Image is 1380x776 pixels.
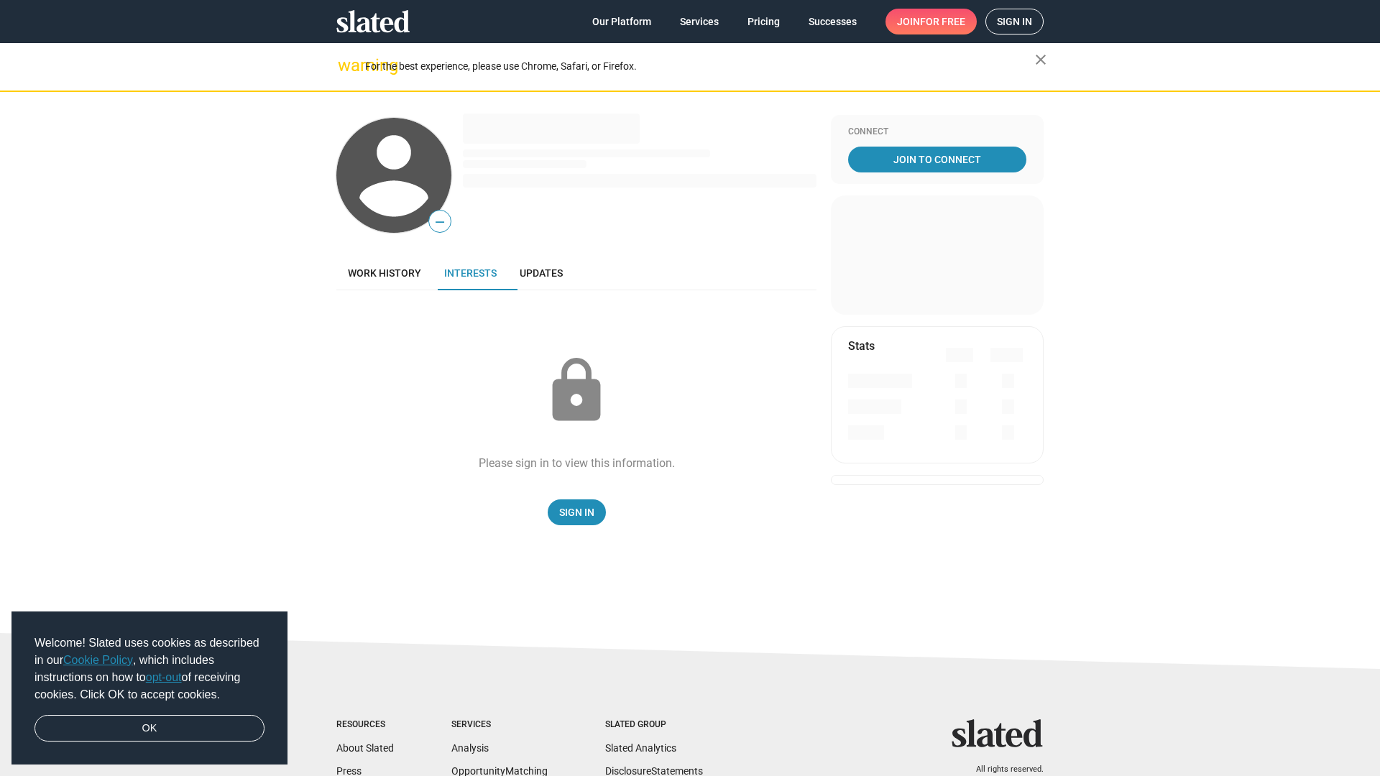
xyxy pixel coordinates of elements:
span: Pricing [747,9,780,34]
span: Our Platform [592,9,651,34]
a: About Slated [336,742,394,754]
span: Welcome! Slated uses cookies as described in our , which includes instructions on how to of recei... [34,634,264,703]
a: Services [668,9,730,34]
span: Updates [520,267,563,279]
div: Connect [848,126,1026,138]
div: Services [451,719,548,731]
a: Join To Connect [848,147,1026,172]
a: Our Platform [581,9,663,34]
span: Sign In [559,499,594,525]
span: Join To Connect [851,147,1023,172]
span: Interests [444,267,497,279]
div: For the best experience, please use Chrome, Safari, or Firefox. [365,57,1035,76]
mat-icon: lock [540,355,612,427]
span: for free [920,9,965,34]
div: Please sign in to view this information. [479,456,675,471]
span: Sign in [997,9,1032,34]
a: Interests [433,256,508,290]
span: — [429,213,451,231]
div: Slated Group [605,719,703,731]
span: Join [897,9,965,34]
mat-icon: warning [338,57,355,74]
a: Cookie Policy [63,654,133,666]
span: Work history [348,267,421,279]
a: Work history [336,256,433,290]
a: Updates [508,256,574,290]
a: opt-out [146,671,182,683]
a: Sign In [548,499,606,525]
a: Successes [797,9,868,34]
div: Resources [336,719,394,731]
a: Pricing [736,9,791,34]
a: Analysis [451,742,489,754]
div: cookieconsent [11,611,287,765]
mat-card-title: Stats [848,338,875,354]
a: dismiss cookie message [34,715,264,742]
mat-icon: close [1032,51,1049,68]
a: Joinfor free [885,9,977,34]
a: Slated Analytics [605,742,676,754]
span: Services [680,9,719,34]
a: Sign in [985,9,1044,34]
span: Successes [809,9,857,34]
